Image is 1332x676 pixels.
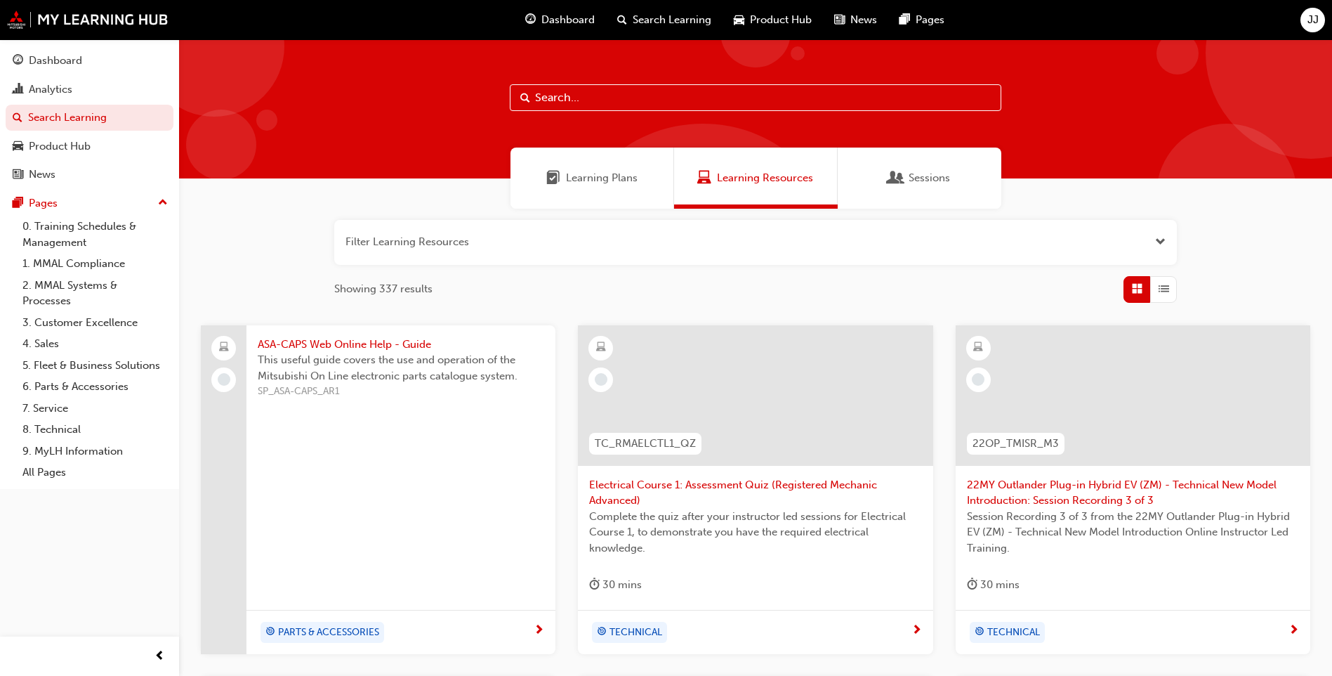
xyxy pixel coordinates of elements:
span: Learning Plans [546,170,560,186]
span: learningRecordVerb_NONE-icon [218,373,230,386]
a: 0. Training Schedules & Management [17,216,173,253]
span: Search Learning [633,12,711,28]
div: 30 mins [589,576,642,594]
span: target-icon [597,623,607,642]
span: news-icon [13,169,23,181]
a: TC_RMAELCTL1_QZElectrical Course 1: Assessment Quiz (Registered Mechanic Advanced)Complete the qu... [578,325,932,654]
a: news-iconNews [823,6,888,34]
button: JJ [1300,8,1325,32]
span: Grid [1132,281,1142,297]
a: 2. MMAL Systems & Processes [17,275,173,312]
a: 8. Technical [17,419,173,441]
div: News [29,167,55,183]
span: Sessions [889,170,903,186]
span: target-icon [265,623,275,642]
a: SessionsSessions [838,148,1001,209]
button: DashboardAnalyticsSearch LearningProduct HubNews [6,45,173,190]
a: News [6,162,173,188]
span: learningResourceType_ELEARNING-icon [596,339,606,357]
span: up-icon [158,194,168,212]
span: learningResourceType_ELEARNING-icon [973,339,983,357]
span: laptop-icon [219,339,229,357]
span: ASA-CAPS Web Online Help - Guide [258,337,544,353]
span: search-icon [13,112,22,124]
a: Learning PlansLearning Plans [510,148,674,209]
span: TECHNICAL [609,625,662,641]
div: Dashboard [29,53,82,69]
span: pages-icon [13,197,23,210]
a: Dashboard [6,48,173,74]
img: mmal [7,11,169,29]
span: 22OP_TMISR_M3 [972,436,1059,452]
a: Product Hub [6,134,173,160]
button: Pages [6,190,173,216]
a: Search Learning [6,105,173,131]
span: prev-icon [154,648,165,665]
span: TC_RMAELCTL1_QZ [595,436,696,452]
a: search-iconSearch Learning [606,6,723,34]
a: 4. Sales [17,333,173,355]
a: 6. Parts & Accessories [17,376,173,398]
span: search-icon [617,11,627,29]
span: Learning Resources [717,170,813,186]
a: pages-iconPages [888,6,956,34]
span: news-icon [834,11,845,29]
span: next-icon [1288,625,1299,637]
span: PARTS & ACCESSORIES [278,625,379,641]
span: Product Hub [750,12,812,28]
a: 5. Fleet & Business Solutions [17,355,173,377]
span: car-icon [13,141,23,153]
a: 9. MyLH Information [17,441,173,462]
span: next-icon [911,625,922,637]
span: List [1159,281,1169,297]
span: 22MY Outlander Plug-in Hybrid EV (ZM) - Technical New Model Introduction: Session Recording 3 of 3 [967,477,1299,509]
span: car-icon [734,11,744,29]
span: Sessions [909,170,950,186]
a: All Pages [17,462,173,483]
span: guage-icon [13,55,23,67]
span: Showing 337 results [334,281,433,297]
span: learningRecordVerb_NONE-icon [595,373,607,386]
a: 1. MMAL Compliance [17,253,173,275]
span: JJ [1307,12,1319,28]
input: Search... [510,84,1001,111]
span: TECHNICAL [987,625,1040,641]
span: Complete the quiz after your instructor led sessions for Electrical Course 1, to demonstrate you ... [589,509,921,557]
a: 7. Service [17,398,173,420]
div: 30 mins [967,576,1020,594]
span: guage-icon [525,11,536,29]
button: Open the filter [1155,234,1166,250]
span: Learning Plans [566,170,638,186]
span: next-icon [534,625,544,637]
span: SP_ASA-CAPS_AR1 [258,384,544,400]
a: 22OP_TMISR_M322MY Outlander Plug-in Hybrid EV (ZM) - Technical New Model Introduction: Session Re... [956,325,1310,654]
span: pages-icon [899,11,910,29]
a: car-iconProduct Hub [723,6,823,34]
div: Pages [29,195,58,212]
span: duration-icon [589,576,600,594]
a: guage-iconDashboard [514,6,606,34]
span: Pages [916,12,944,28]
span: duration-icon [967,576,977,594]
a: Analytics [6,77,173,103]
span: Search [520,90,530,106]
a: Learning ResourcesLearning Resources [674,148,838,209]
a: 3. Customer Excellence [17,312,173,334]
span: chart-icon [13,84,23,96]
span: Electrical Course 1: Assessment Quiz (Registered Mechanic Advanced) [589,477,921,509]
span: Session Recording 3 of 3 from the 22MY Outlander Plug-in Hybrid EV (ZM) - Technical New Model Int... [967,509,1299,557]
span: News [850,12,877,28]
span: learningRecordVerb_NONE-icon [972,373,984,386]
div: Analytics [29,82,72,98]
div: Product Hub [29,138,91,155]
span: Dashboard [541,12,595,28]
span: target-icon [975,623,984,642]
a: ASA-CAPS Web Online Help - GuideThis useful guide covers the use and operation of the Mitsubishi ... [201,325,555,654]
span: Learning Resources [697,170,711,186]
span: This useful guide covers the use and operation of the Mitsubishi On Line electronic parts catalog... [258,352,544,384]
